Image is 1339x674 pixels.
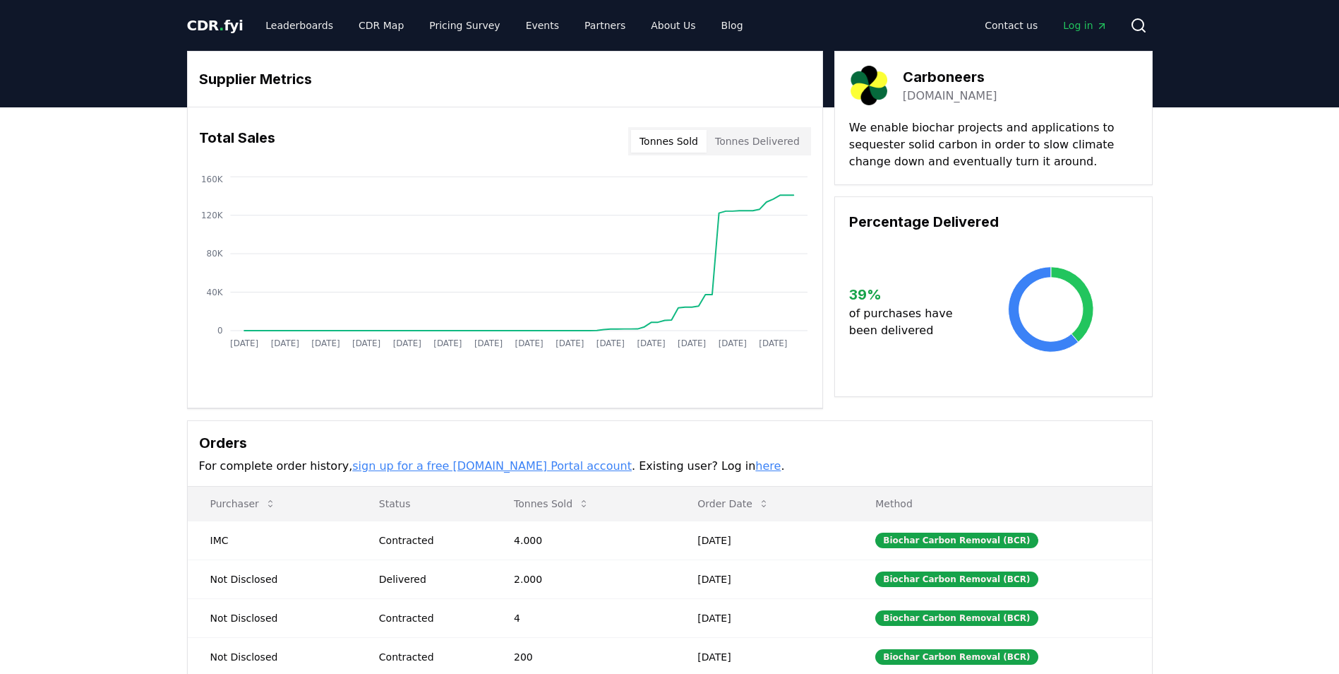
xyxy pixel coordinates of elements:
[849,211,1138,232] h3: Percentage Delivered
[392,338,421,348] tspan: [DATE]
[903,66,997,88] h3: Carboneers
[491,560,675,598] td: 2.000
[187,16,244,35] a: CDR.fyi
[199,432,1141,454] h3: Orders
[219,17,224,34] span: .
[973,13,1049,38] a: Contact us
[199,69,811,90] h3: Supplier Metrics
[719,338,747,348] tspan: [DATE]
[503,490,601,518] button: Tonnes Sold
[556,338,584,348] tspan: [DATE]
[755,459,781,473] a: here
[206,249,223,259] tspan: 80K
[206,288,223,297] tspan: 40K
[875,649,1038,665] div: Biochar Carbon Removal (BCR)
[254,13,754,38] nav: Main
[347,13,415,38] a: CDR Map
[199,490,287,518] button: Purchaser
[596,338,625,348] tspan: [DATE]
[217,326,222,336] tspan: 0
[379,533,480,548] div: Contracted
[678,338,706,348] tspan: [DATE]
[311,338,340,348] tspan: [DATE]
[515,13,570,38] a: Events
[379,611,480,625] div: Contracted
[188,521,356,560] td: IMC
[710,13,755,38] a: Blog
[201,175,224,184] tspan: 160K
[875,533,1038,548] div: Biochar Carbon Removal (BCR)
[352,338,380,348] tspan: [DATE]
[903,88,997,105] a: [DOMAIN_NAME]
[637,338,665,348] tspan: [DATE]
[188,598,356,637] td: Not Disclosed
[849,305,964,339] p: of purchases have been delivered
[849,66,889,105] img: Carboneers-logo
[675,521,853,560] td: [DATE]
[418,13,511,38] a: Pricing Survey
[759,338,787,348] tspan: [DATE]
[433,338,462,348] tspan: [DATE]
[491,521,675,560] td: 4.000
[230,338,258,348] tspan: [DATE]
[515,338,543,348] tspan: [DATE]
[640,13,707,38] a: About Us
[675,560,853,598] td: [DATE]
[199,127,275,155] h3: Total Sales
[474,338,503,348] tspan: [DATE]
[379,650,480,664] div: Contracted
[973,13,1118,38] nav: Main
[379,572,480,586] div: Delivered
[707,130,808,153] button: Tonnes Delivered
[352,459,632,473] a: sign up for a free [DOMAIN_NAME] Portal account
[270,338,299,348] tspan: [DATE]
[849,284,964,305] h3: 39 %
[491,598,675,637] td: 4
[188,560,356,598] td: Not Disclosed
[573,13,637,38] a: Partners
[875,572,1038,587] div: Biochar Carbon Removal (BCR)
[1052,13,1118,38] a: Log in
[675,598,853,637] td: [DATE]
[875,610,1038,626] div: Biochar Carbon Removal (BCR)
[864,497,1140,511] p: Method
[199,458,1141,475] p: For complete order history, . Existing user? Log in .
[201,211,224,220] tspan: 120K
[368,497,480,511] p: Status
[1063,18,1107,32] span: Log in
[254,13,344,38] a: Leaderboards
[187,17,244,34] span: CDR fyi
[849,119,1138,170] p: We enable biochar projects and applications to sequester solid carbon in order to slow climate ch...
[631,130,707,153] button: Tonnes Sold
[686,490,781,518] button: Order Date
